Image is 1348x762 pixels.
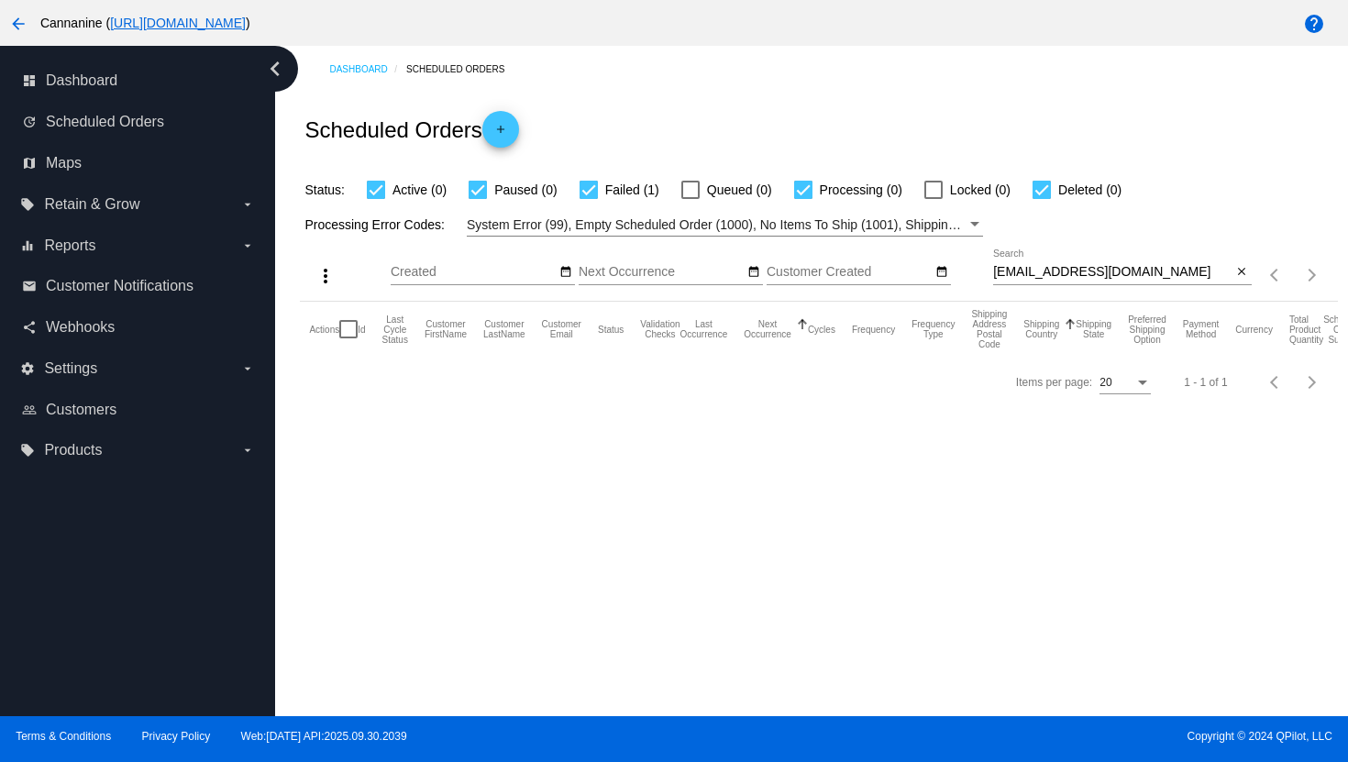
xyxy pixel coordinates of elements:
button: Change sorting for PreferredShippingOption [1128,315,1166,345]
span: Deleted (0) [1058,179,1121,201]
button: Change sorting for CurrencyIso [1235,324,1273,335]
span: Maps [46,155,82,171]
button: Change sorting for CustomerLastName [483,319,525,339]
mat-icon: date_range [935,265,948,280]
button: Change sorting for Cycles [808,324,835,335]
i: chevron_left [260,54,290,83]
input: Customer Created [767,265,932,280]
i: map [22,156,37,171]
a: update Scheduled Orders [22,107,255,137]
button: Change sorting for CustomerFirstName [425,319,467,339]
span: Locked (0) [950,179,1011,201]
i: arrow_drop_down [240,443,255,458]
a: Privacy Policy [142,730,211,743]
i: local_offer [20,443,35,458]
span: Processing Error Codes: [304,217,445,232]
button: Previous page [1257,364,1294,401]
span: Paused (0) [494,179,557,201]
span: Settings [44,360,97,377]
i: arrow_drop_down [240,238,255,253]
span: Reports [44,237,95,254]
mat-header-cell: Validation Checks [640,302,680,357]
a: Terms & Conditions [16,730,111,743]
button: Next page [1294,364,1331,401]
button: Previous page [1257,257,1294,293]
i: arrow_drop_down [240,197,255,212]
button: Change sorting for Frequency [852,324,895,335]
button: Change sorting for ShippingState [1076,319,1111,339]
mat-select: Items per page: [1099,377,1151,390]
span: Cannanine ( ) [40,16,250,30]
mat-header-cell: Actions [309,302,339,357]
a: Web:[DATE] API:2025.09.30.2039 [241,730,407,743]
div: 1 - 1 of 1 [1184,376,1227,389]
span: Webhooks [46,319,115,336]
i: share [22,320,37,335]
mat-icon: close [1235,265,1248,280]
i: email [22,279,37,293]
button: Change sorting for LastOccurrenceUtc [680,319,728,339]
mat-icon: date_range [559,265,572,280]
i: people_outline [22,403,37,417]
span: 20 [1099,376,1111,389]
span: Active (0) [392,179,447,201]
a: people_outline Customers [22,395,255,425]
mat-header-cell: Total Product Quantity [1289,302,1323,357]
mat-icon: arrow_back [7,13,29,35]
i: settings [20,361,35,376]
button: Change sorting for NextOccurrenceUtc [744,319,791,339]
a: [URL][DOMAIN_NAME] [110,16,246,30]
span: Products [44,442,102,458]
span: Customer Notifications [46,278,193,294]
i: equalizer [20,238,35,253]
button: Clear [1232,263,1252,282]
div: Items per page: [1016,376,1092,389]
a: map Maps [22,149,255,178]
a: share Webhooks [22,313,255,342]
button: Change sorting for CustomerEmail [542,319,581,339]
span: Retain & Grow [44,196,139,213]
h2: Scheduled Orders [304,111,518,148]
a: Dashboard [329,55,406,83]
button: Change sorting for Id [358,324,365,335]
mat-icon: help [1303,13,1325,35]
a: dashboard Dashboard [22,66,255,95]
span: Failed (1) [605,179,659,201]
span: Processing (0) [820,179,902,201]
span: Copyright © 2024 QPilot, LLC [690,730,1332,743]
span: Dashboard [46,72,117,89]
i: arrow_drop_down [240,361,255,376]
button: Change sorting for Status [598,324,624,335]
i: update [22,115,37,129]
span: Scheduled Orders [46,114,164,130]
button: Change sorting for LastProcessingCycleId [382,315,408,345]
input: Created [391,265,556,280]
mat-select: Filter by Processing Error Codes [467,214,983,237]
button: Change sorting for FrequencyType [912,319,955,339]
i: dashboard [22,73,37,88]
input: Search [993,265,1232,280]
a: email Customer Notifications [22,271,255,301]
span: Status: [304,182,345,197]
a: Scheduled Orders [406,55,521,83]
mat-icon: date_range [747,265,760,280]
span: Queued (0) [707,179,772,201]
button: Change sorting for PaymentMethod.Type [1183,319,1219,339]
span: Customers [46,402,116,418]
button: Next page [1294,257,1331,293]
mat-icon: more_vert [315,265,337,287]
input: Next Occurrence [579,265,744,280]
button: Change sorting for ShippingPostcode [971,309,1007,349]
i: local_offer [20,197,35,212]
mat-icon: add [490,123,512,145]
button: Change sorting for ShippingCountry [1023,319,1059,339]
